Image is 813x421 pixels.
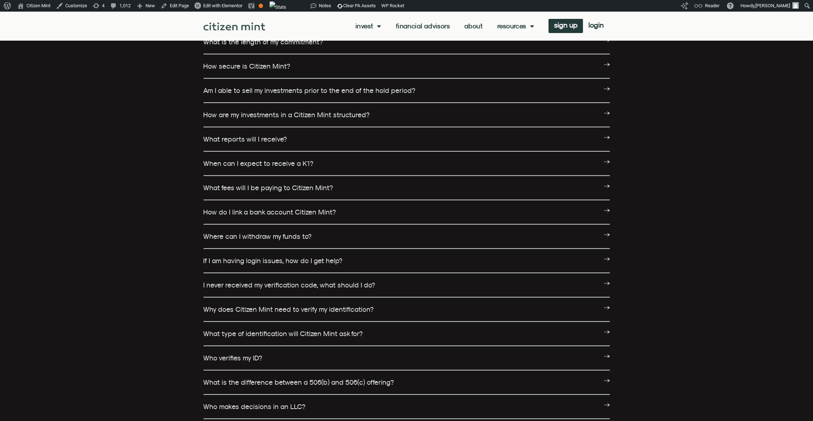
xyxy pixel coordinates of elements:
[204,402,306,410] a: Who makes decisions in an LLC?
[204,159,314,167] a: When can I expect to receive a K1?
[204,346,610,371] div: Who verifies my ID?
[259,4,263,8] div: OK
[356,23,534,30] nav: Menu
[554,23,578,28] span: sign up
[204,232,312,240] a: Where can I withdraw my funds to?
[204,111,370,119] a: How are my investments in a Citizen Mint structured?
[204,354,263,362] a: Who verifies my ID?
[549,19,583,33] a: sign up
[204,225,610,249] div: Where can I withdraw my funds to?
[204,86,416,94] a: Am I able to sell my investments prior to the end of the hold period?
[204,200,610,225] div: How do I link a bank account Citizen Mint?
[204,184,333,192] a: What fees will I be paying to Citizen Mint?
[497,23,534,30] a: Resources
[588,23,604,28] span: login
[204,176,610,200] div: What fees will I be paying to Citizen Mint?
[204,249,610,273] div: If I am having login issues, how do I get help?
[204,322,610,346] div: What type of identification will Citizen Mint ask for?
[204,62,291,70] a: How secure is Citizen Mint?
[204,127,610,152] div: What reports will I receive?
[204,208,336,216] a: How do I link a bank account Citizen Mint?
[204,30,610,54] div: What is the length of my commitment?
[204,54,610,79] div: How secure is Citizen Mint?
[204,378,394,386] a: What is the difference between a 506(b) and 506(c) offering?
[203,3,242,8] span: Edit with Elementor
[204,273,610,298] div: I never received my verification code, what should I do?
[204,298,610,322] div: Why does Citizen Mint need to verify my identification?
[204,135,287,143] a: What reports will I receive?
[204,152,610,176] div: When can I expect to receive a K1?
[396,23,450,30] a: Financial Advisors
[204,257,343,265] a: If I am having login issues, how do I get help?
[583,19,609,33] a: login
[204,103,610,127] div: How are my investments in a Citizen Mint structured?
[270,1,286,13] img: Views over 48 hours. Click for more Jetpack Stats.
[204,79,610,103] div: Am I able to sell my investments prior to the end of the hold period?
[204,281,375,289] a: I never received my verification code, what should I do?
[464,23,483,30] a: About
[755,3,790,8] span: [PERSON_NAME]
[204,23,266,30] img: Citizen Mint
[204,38,323,46] a: What is the length of my commitment?
[204,330,363,338] a: What type of identification will Citizen Mint ask for?
[356,23,381,30] a: Invest
[204,395,610,419] div: Who makes decisions in an LLC?
[204,371,610,395] div: What is the difference between a 506(b) and 506(c) offering?
[204,305,374,313] a: Why does Citizen Mint need to verify my identification?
